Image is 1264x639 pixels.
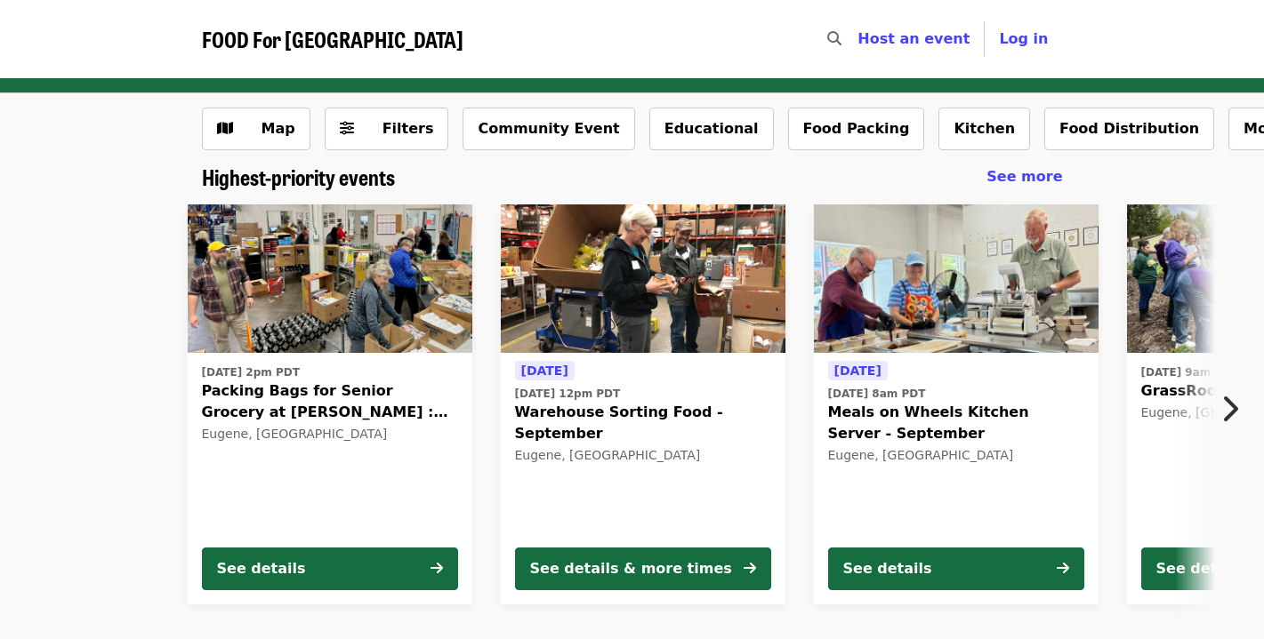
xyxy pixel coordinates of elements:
i: arrow-right icon [744,560,756,577]
img: Meals on Wheels Kitchen Server - September organized by FOOD For Lane County [814,204,1099,354]
div: See details [217,558,306,579]
time: [DATE] 9am PDT [1141,364,1239,380]
a: See details for "Warehouse Sorting Food - September" [501,204,785,604]
div: See details & more times [530,558,732,579]
button: Filters (0 selected) [325,108,449,150]
button: Next item [1205,384,1264,434]
span: Map [262,120,295,137]
time: [DATE] 12pm PDT [515,386,621,402]
button: Food Packing [788,108,925,150]
button: Show map view [202,108,310,150]
i: arrow-right icon [1057,560,1069,577]
a: FOOD For [GEOGRAPHIC_DATA] [202,27,463,52]
button: Educational [649,108,774,150]
time: [DATE] 2pm PDT [202,364,300,380]
a: Host an event [857,30,970,47]
button: See details & more times [515,547,771,590]
span: Meals on Wheels Kitchen Server - September [828,402,1084,444]
div: Highest-priority events [188,164,1077,190]
span: FOOD For [GEOGRAPHIC_DATA] [202,23,463,54]
a: Highest-priority events [202,164,395,190]
i: map icon [217,120,233,137]
span: [DATE] [834,363,882,378]
i: chevron-right icon [1220,392,1238,426]
a: See details for "Packing Bags for Senior Grocery at Bailey Hill : October" [188,204,472,604]
i: search icon [827,30,841,47]
button: Food Distribution [1044,108,1214,150]
span: Filters [382,120,434,137]
span: See more [986,168,1062,185]
input: Search [852,18,866,60]
img: Warehouse Sorting Food - September organized by FOOD For Lane County [501,204,785,354]
button: Community Event [463,108,634,150]
div: Eugene, [GEOGRAPHIC_DATA] [828,448,1084,463]
div: Eugene, [GEOGRAPHIC_DATA] [515,448,771,463]
span: Log in [999,30,1048,47]
span: [DATE] [521,363,568,378]
button: See details [828,547,1084,590]
span: Highest-priority events [202,161,395,192]
i: sliders-h icon [340,120,354,137]
div: Eugene, [GEOGRAPHIC_DATA] [202,427,458,442]
i: arrow-right icon [431,560,443,577]
button: Kitchen [938,108,1030,150]
span: Packing Bags for Senior Grocery at [PERSON_NAME] : October [202,380,458,423]
a: See more [986,166,1062,188]
time: [DATE] 8am PDT [828,386,926,402]
div: See details [843,558,932,579]
a: See details for "Meals on Wheels Kitchen Server - September" [814,204,1099,604]
img: Packing Bags for Senior Grocery at Bailey Hill : October organized by FOOD For Lane County [188,204,472,354]
span: Warehouse Sorting Food - September [515,402,771,444]
button: See details [202,547,458,590]
button: Log in [985,21,1062,57]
